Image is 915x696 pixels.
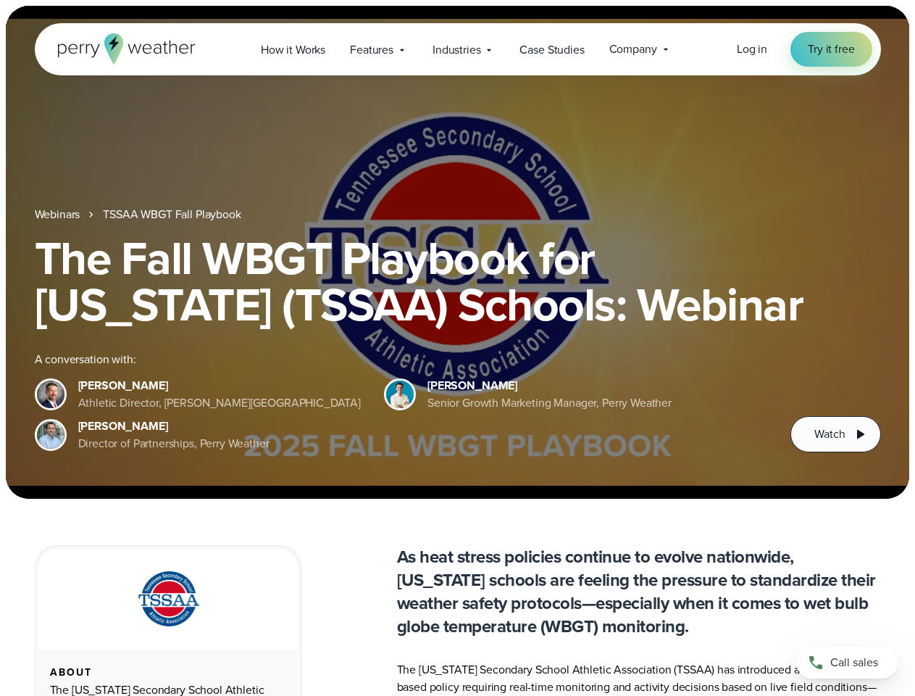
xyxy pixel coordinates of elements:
[35,235,881,328] h1: The Fall WBGT Playbook for [US_STATE] (TSSAA) Schools: Webinar
[37,421,64,449] img: Jeff Wood
[790,416,880,452] button: Watch
[808,41,854,58] span: Try it free
[507,35,596,65] a: Case Studies
[433,41,480,59] span: Industries
[814,426,845,443] span: Watch
[35,206,80,223] a: Webinars
[427,377,672,394] div: [PERSON_NAME]
[790,32,872,67] a: Try it free
[37,381,64,408] img: Brian Wyatt
[386,381,414,408] img: Spencer Patton, Perry Weather
[609,41,657,58] span: Company
[35,206,881,223] nav: Breadcrumb
[737,41,767,57] span: Log in
[427,394,672,412] div: Senior Growth Marketing Manager, Perry Weather
[830,654,878,671] span: Call sales
[50,667,286,679] div: About
[737,41,767,58] a: Log in
[103,206,241,223] a: TSSAA WBGT Fall Playbook
[78,418,270,435] div: [PERSON_NAME]
[248,35,338,65] a: How it Works
[350,41,393,59] span: Features
[519,41,584,59] span: Case Studies
[796,647,898,679] a: Call sales
[35,351,768,368] div: A conversation with:
[78,435,270,452] div: Director of Partnerships, Perry Weather
[261,41,325,59] span: How it Works
[397,545,881,638] p: As heat stress policies continue to evolve nationwide, [US_STATE] schools are feeling the pressur...
[78,394,362,412] div: Athletic Director, [PERSON_NAME][GEOGRAPHIC_DATA]
[78,377,362,394] div: [PERSON_NAME]
[120,566,217,632] img: TSSAA-Tennessee-Secondary-School-Athletic-Association.svg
